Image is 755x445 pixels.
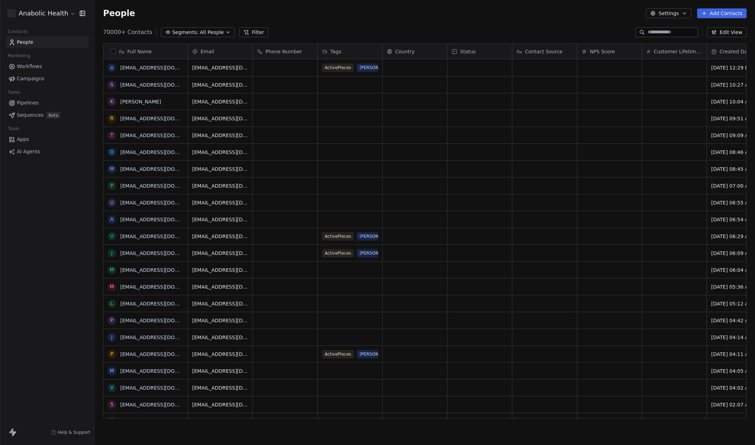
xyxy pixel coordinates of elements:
div: grid [103,59,188,419]
div: j [111,249,113,257]
a: Help & Support [51,430,90,435]
span: [EMAIL_ADDRESS][DOMAIN_NAME] [192,166,248,173]
a: [EMAIL_ADDRESS][DOMAIN_NAME] [120,385,206,391]
a: [EMAIL_ADDRESS][DOMAIN_NAME] [120,183,206,189]
span: 70000+ Contacts [103,28,152,36]
span: Status [460,48,476,55]
span: Marketing [5,50,33,61]
button: Add Contacts [697,8,747,18]
a: [EMAIL_ADDRESS][DOMAIN_NAME] [120,166,206,172]
div: 5 [110,401,114,408]
span: Sales [5,87,23,97]
div: Full Name [103,44,188,59]
div: p [110,350,113,358]
div: Country [383,44,447,59]
a: [EMAIL_ADDRESS][DOMAIN_NAME] [120,318,206,323]
button: Filter [239,27,268,37]
span: [EMAIL_ADDRESS][DOMAIN_NAME] [192,149,248,156]
span: [EMAIL_ADDRESS][DOMAIN_NAME] [192,401,248,408]
span: [EMAIL_ADDRESS][DOMAIN_NAME] [192,115,248,122]
span: Contacts [5,26,31,37]
span: [EMAIL_ADDRESS][DOMAIN_NAME] [192,199,248,206]
a: [EMAIL_ADDRESS][DOMAIN_NAME] [120,65,206,70]
div: Status [447,44,512,59]
a: [EMAIL_ADDRESS][DOMAIN_NAME] [120,149,206,155]
div: t [110,132,114,139]
span: [EMAIL_ADDRESS][DOMAIN_NAME] [192,334,248,341]
span: Campaigns [17,75,44,82]
div: Phone Number [253,44,317,59]
a: Workflows [6,61,89,72]
div: s [110,81,114,88]
span: [PERSON_NAME][URL] [357,350,409,358]
span: Anabolic Health [19,9,68,18]
span: [EMAIL_ADDRESS][DOMAIN_NAME] [192,351,248,358]
a: [EMAIL_ADDRESS][DOMAIN_NAME] [120,116,206,121]
a: Apps [6,134,89,145]
span: Tags [330,48,341,55]
a: [EMAIL_ADDRESS][DOMAIN_NAME] [120,200,206,205]
span: Created Date [720,48,752,55]
span: [EMAIL_ADDRESS][DOMAIN_NAME] [192,132,248,139]
span: [EMAIL_ADDRESS][DOMAIN_NAME] [192,233,248,240]
span: [EMAIL_ADDRESS][DOMAIN_NAME] [192,81,248,88]
span: [EMAIL_ADDRESS][DOMAIN_NAME] [192,267,248,274]
span: NPS Score [590,48,615,55]
a: [EMAIL_ADDRESS][DOMAIN_NAME] [120,133,206,138]
a: SequencesBeta [6,109,89,121]
div: d [110,148,114,156]
a: Pipelines [6,97,89,109]
div: Customer Lifetime Value [642,44,707,59]
div: a [110,216,114,223]
span: Tools [5,123,22,134]
span: [EMAIL_ADDRESS][DOMAIN_NAME] [192,300,248,307]
span: Email [201,48,214,55]
span: ActivePieces [322,232,354,241]
span: ActivePieces [322,63,354,72]
span: Phone Number [265,48,302,55]
span: [EMAIL_ADDRESS][DOMAIN_NAME] [192,368,248,375]
div: m [110,283,114,290]
div: l [110,300,113,307]
div: m [110,266,114,274]
span: [EMAIL_ADDRESS][DOMAIN_NAME] [192,283,248,290]
span: [PERSON_NAME][URL] [357,249,409,257]
a: [PERSON_NAME] [120,419,161,424]
a: [EMAIL_ADDRESS][DOMAIN_NAME] [120,267,206,273]
span: [EMAIL_ADDRESS][DOMAIN_NAME] [192,98,248,105]
a: [PERSON_NAME] [120,99,161,104]
span: Sequences [17,112,43,119]
div: D [110,418,114,425]
span: Beta [46,112,60,119]
span: Country [395,48,415,55]
span: [EMAIL_ADDRESS][DOMAIN_NAME] [192,216,248,223]
span: [EMAIL_ADDRESS][DOMAIN_NAME] [192,384,248,391]
a: [EMAIL_ADDRESS][DOMAIN_NAME] [120,82,206,88]
span: Customer Lifetime Value [654,48,702,55]
span: AI Agents [17,148,40,155]
span: [PERSON_NAME][URL] [357,232,409,241]
div: Email [188,44,252,59]
div: a [110,64,114,72]
div: j [111,333,113,341]
span: ActivePieces [322,350,354,358]
span: Apps [17,136,29,143]
a: [EMAIL_ADDRESS][DOMAIN_NAME] [120,284,206,290]
div: m [110,165,114,173]
div: p [110,317,113,324]
a: [EMAIL_ADDRESS][DOMAIN_NAME] [120,250,206,256]
span: All People [200,29,224,36]
div: v [110,232,114,240]
div: v [110,384,114,391]
div: u [110,199,114,206]
span: Workflows [17,63,42,70]
a: [EMAIL_ADDRESS][DOMAIN_NAME] [120,351,206,357]
span: ActivePieces [322,249,354,257]
a: [EMAIL_ADDRESS][DOMAIN_NAME] [120,368,206,374]
div: r [110,115,114,122]
div: Contact Source [512,44,577,59]
div: p [110,182,113,189]
a: [EMAIL_ADDRESS][DOMAIN_NAME] [120,402,206,407]
span: People [103,8,135,19]
span: Contact Source [525,48,562,55]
